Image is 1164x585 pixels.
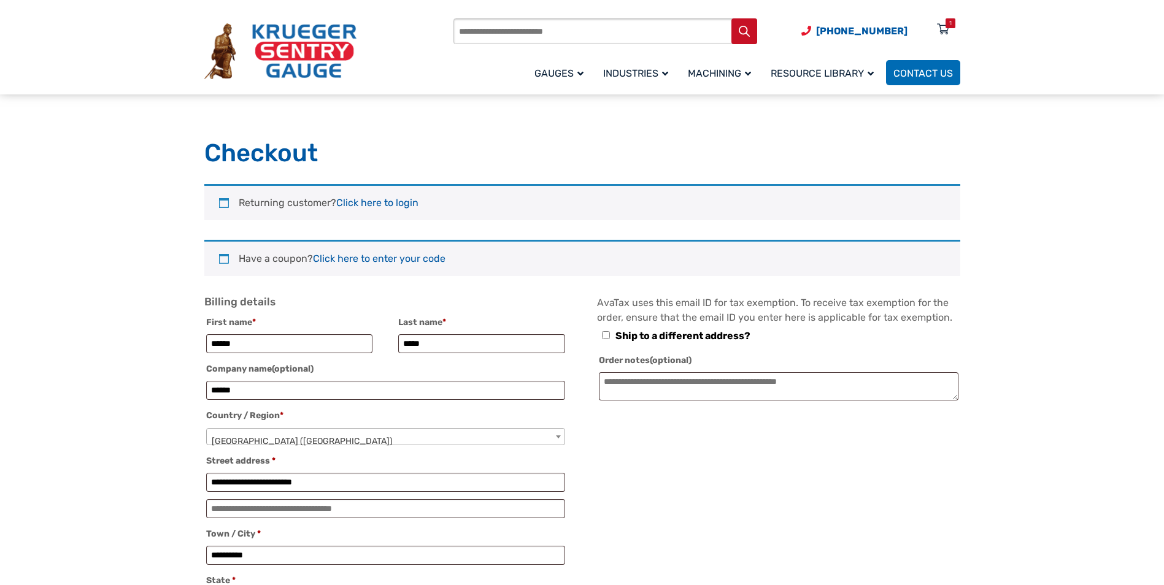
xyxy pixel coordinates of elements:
[204,138,960,169] h1: Checkout
[771,67,874,79] span: Resource Library
[599,352,958,369] label: Order notes
[204,296,567,309] h3: Billing details
[603,67,668,79] span: Industries
[949,18,952,28] div: 1
[206,361,565,378] label: Company name
[398,314,565,331] label: Last name
[313,253,445,264] a: Enter your coupon code
[204,23,357,80] img: Krueger Sentry Gauge
[816,25,908,37] span: [PHONE_NUMBER]
[204,184,960,220] div: Returning customer?
[527,58,596,87] a: Gauges
[602,331,610,339] input: Ship to a different address?
[204,240,960,276] div: Have a coupon?
[650,355,692,365] span: (optional)
[206,453,565,470] label: Street address
[534,67,584,79] span: Gauges
[615,330,750,342] span: Ship to a different address?
[597,296,960,406] div: AvaTax uses this email ID for tax exemption. To receive tax exemption for the order, ensure that ...
[207,429,565,454] span: United States (US)
[688,67,751,79] span: Machining
[801,23,908,39] a: Phone Number (920) 434-8860
[893,67,953,79] span: Contact Us
[206,428,565,445] span: Country / Region
[336,197,418,208] a: Click here to login
[206,526,565,543] label: Town / City
[886,60,960,85] a: Contact Us
[206,407,565,424] label: Country / Region
[680,58,763,87] a: Machining
[272,364,314,374] span: (optional)
[206,314,373,331] label: First name
[763,58,886,87] a: Resource Library
[596,58,680,87] a: Industries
